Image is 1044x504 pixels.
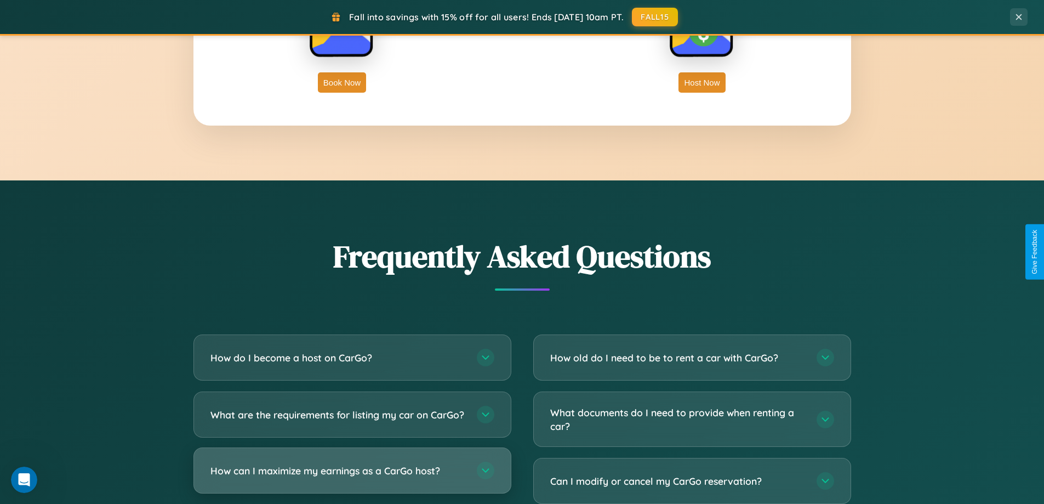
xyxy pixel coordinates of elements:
h3: How can I maximize my earnings as a CarGo host? [210,464,466,478]
span: Fall into savings with 15% off for all users! Ends [DATE] 10am PT. [349,12,624,22]
button: FALL15 [632,8,678,26]
h2: Frequently Asked Questions [193,235,851,278]
div: Give Feedback [1031,230,1039,274]
button: Book Now [318,72,366,93]
h3: How old do I need to be to rent a car with CarGo? [550,351,806,365]
iframe: Intercom live chat [11,467,37,493]
h3: How do I become a host on CarGo? [210,351,466,365]
h3: Can I modify or cancel my CarGo reservation? [550,474,806,488]
h3: What documents do I need to provide when renting a car? [550,406,806,433]
button: Host Now [678,72,725,93]
h3: What are the requirements for listing my car on CarGo? [210,408,466,422]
